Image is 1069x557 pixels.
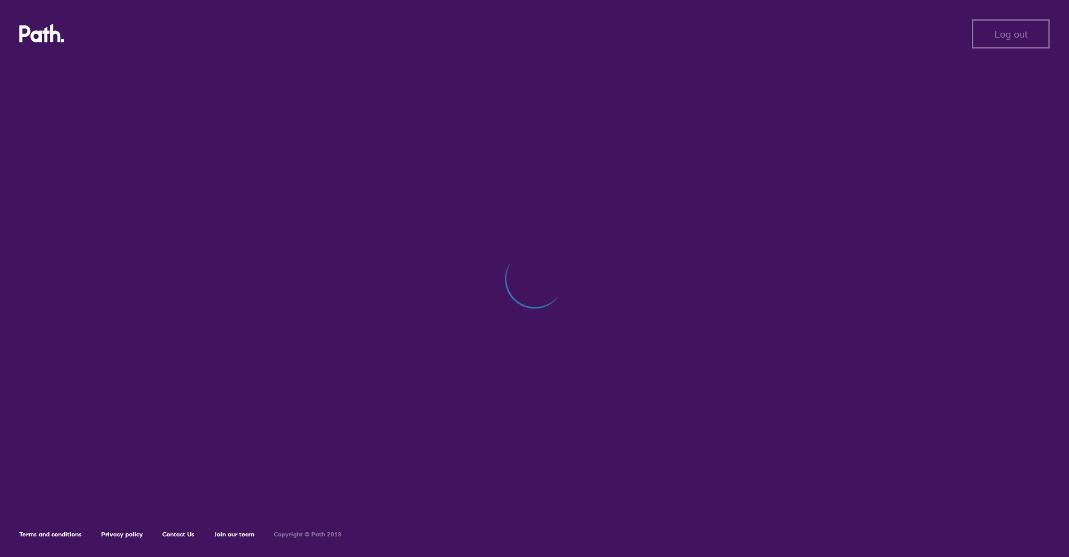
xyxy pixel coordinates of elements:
a: Join our team [214,530,254,538]
span: Log out [995,28,1028,39]
a: Terms and conditions [19,530,82,538]
a: Contact Us [162,530,194,538]
h6: Copyright © Path 2018 [274,531,342,538]
a: Privacy policy [101,530,143,538]
button: Log out [972,19,1050,48]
